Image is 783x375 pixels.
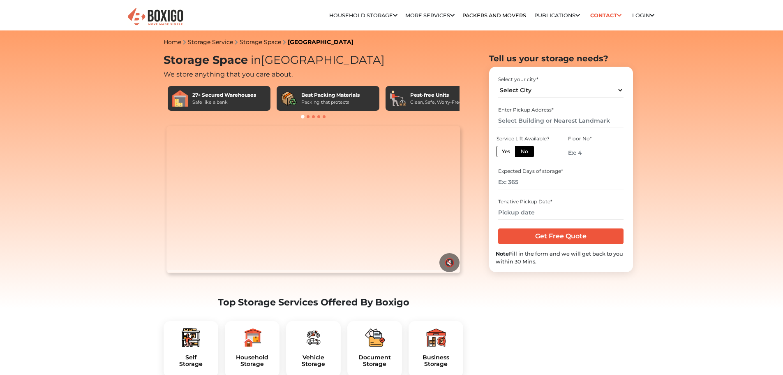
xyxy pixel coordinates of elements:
img: boxigo_packers_and_movers_plan [181,328,201,347]
a: SelfStorage [170,354,212,368]
a: VehicleStorage [293,354,334,368]
div: Safe like a bank [192,99,256,106]
div: Floor No [568,135,625,142]
span: We store anything that you care about. [164,70,293,78]
a: Publications [534,12,580,19]
input: Ex: 365 [498,175,624,189]
a: Login [632,12,654,19]
h2: Top Storage Services Offered By Boxigo [164,297,464,308]
h2: Tell us your storage needs? [489,54,633,63]
div: Select your city [498,76,624,83]
input: Ex: 4 [568,146,625,160]
a: DocumentStorage [354,354,395,368]
h5: Vehicle Storage [293,354,334,368]
h5: Document Storage [354,354,395,368]
b: Note [496,251,509,257]
img: boxigo_packers_and_movers_plan [426,328,446,347]
a: Packers and Movers [462,12,526,19]
div: Tenative Pickup Date [498,198,624,205]
h5: Self Storage [170,354,212,368]
img: Pest-free Units [390,90,406,107]
div: Fill in the form and we will get back to you within 30 Mins. [496,250,626,266]
img: boxigo_packers_and_movers_plan [303,328,323,347]
label: No [515,146,534,157]
img: boxigo_packers_and_movers_plan [365,328,385,347]
span: [GEOGRAPHIC_DATA] [248,53,385,67]
a: More services [405,12,455,19]
a: Storage Space [240,38,281,46]
div: 27+ Secured Warehouses [192,91,256,99]
video: Your browser does not support the video tag. [166,126,460,273]
label: Yes [497,146,515,157]
input: Get Free Quote [498,228,624,244]
div: Clean, Safe, Worry-Free [410,99,462,106]
a: BusinessStorage [415,354,457,368]
div: Enter Pickup Address [498,106,624,114]
img: 27+ Secured Warehouses [172,90,188,107]
img: boxigo_packers_and_movers_plan [242,328,262,347]
input: Select Building or Nearest Landmark [498,114,624,128]
h5: Household Storage [231,354,273,368]
div: Expected Days of storage [498,168,624,175]
div: Pest-free Units [410,91,462,99]
span: in [251,53,261,67]
input: Pickup date [498,205,624,220]
div: Packing that protects [301,99,360,106]
a: [GEOGRAPHIC_DATA] [288,38,353,46]
img: Boxigo [127,7,184,27]
div: Best Packing Materials [301,91,360,99]
a: Home [164,38,181,46]
a: Contact [588,9,624,22]
h5: Business Storage [415,354,457,368]
h1: Storage Space [164,54,464,67]
a: Storage Service [188,38,233,46]
img: Best Packing Materials [281,90,297,107]
button: 🔇 [439,253,460,272]
a: HouseholdStorage [231,354,273,368]
a: Household Storage [329,12,397,19]
div: Service Lift Available? [497,135,553,142]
